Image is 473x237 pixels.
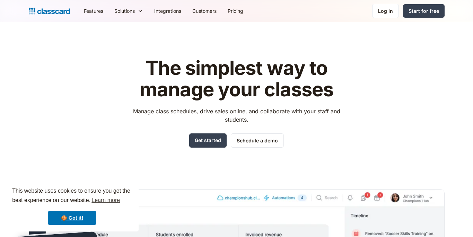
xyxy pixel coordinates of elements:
a: Features [78,3,109,19]
div: cookieconsent [6,180,139,231]
a: home [29,6,70,16]
div: Solutions [114,7,135,15]
a: Customers [187,3,222,19]
a: learn more about cookies [90,195,121,205]
span: This website uses cookies to ensure you get the best experience on our website. [12,187,132,205]
div: Log in [378,7,393,15]
h1: The simplest way to manage your classes [126,58,347,100]
a: Integrations [149,3,187,19]
div: Start for free [409,7,439,15]
a: Get started [189,133,227,148]
a: Start for free [403,4,445,18]
a: Schedule a demo [231,133,284,148]
a: Pricing [222,3,249,19]
a: Log in [372,4,399,18]
div: Solutions [109,3,149,19]
a: dismiss cookie message [48,211,96,225]
p: Manage class schedules, drive sales online, and collaborate with your staff and students. [126,107,347,124]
